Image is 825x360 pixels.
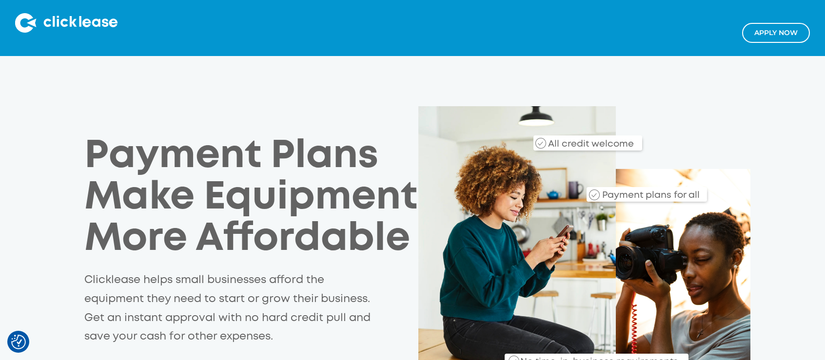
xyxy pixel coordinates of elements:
[11,335,26,349] img: Revisit consent button
[84,271,374,346] p: Clicklease helps small businesses afford the equipment they need to start or grow their business....
[84,136,418,260] h1: Payment Plans Make Equipment More Affordable
[11,335,26,349] button: Consent Preferences
[589,189,600,200] img: Checkmark_callout
[598,183,700,202] div: Payment plans for all
[535,138,546,149] img: Checkmark_callout
[742,23,810,43] a: Apply NOw
[510,131,642,151] div: All credit welcome
[15,13,118,33] img: Clicklease logo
